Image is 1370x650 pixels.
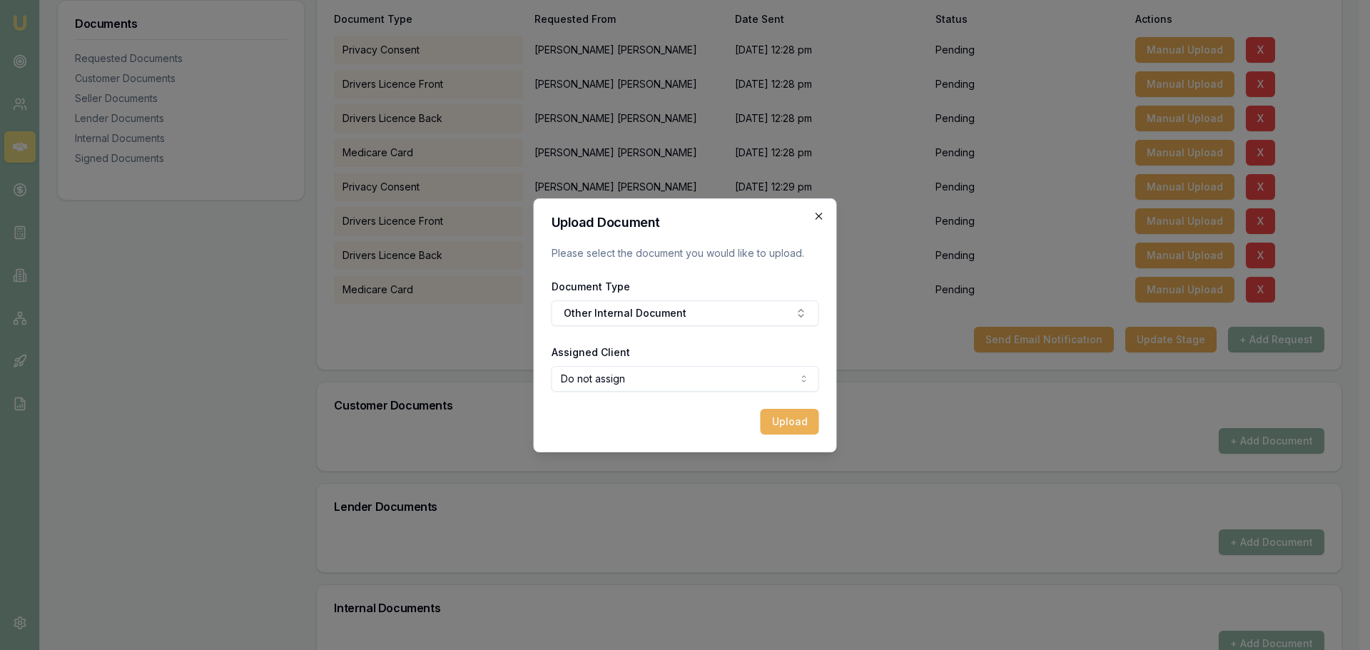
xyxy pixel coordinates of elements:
[552,300,819,326] button: Other Internal Document
[552,246,819,260] p: Please select the document you would like to upload.
[552,216,819,229] h2: Upload Document
[761,409,819,435] button: Upload
[552,280,630,293] label: Document Type
[552,346,630,358] label: Assigned Client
